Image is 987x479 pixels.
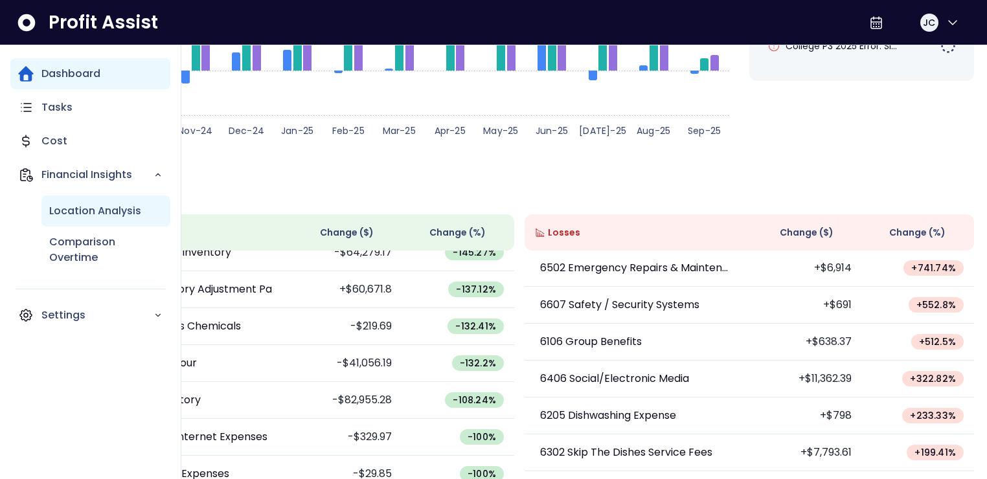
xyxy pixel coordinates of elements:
[49,234,163,265] p: Comparison Overtime
[289,382,402,419] td: -$82,955.28
[910,372,956,385] span: + 322.82 %
[540,297,699,313] p: 6607 Safety / Security Systems
[889,226,946,240] span: Change (%)
[919,335,956,348] span: + 512.5 %
[540,371,689,386] p: 6406 Social/Electronic Media
[455,320,496,333] span: -132.41 %
[41,307,153,323] p: Settings
[916,298,956,311] span: + 552.8 %
[910,409,956,422] span: + 233.33 %
[468,430,496,443] span: -100 %
[41,66,100,82] p: Dashboard
[749,361,862,397] td: +$11,362.39
[688,124,721,137] text: Sep-25
[914,446,956,459] span: + 199.41 %
[289,234,402,271] td: -$64,279.17
[540,260,734,276] p: 6502 Emergency Repairs & Maintenance
[49,203,141,219] p: Location Analysis
[456,283,496,296] span: -137.12 %
[383,124,416,137] text: Mar-25
[548,226,580,240] span: Losses
[289,308,402,345] td: -$219.69
[540,334,642,350] p: 6106 Group Benefits
[289,345,402,382] td: -$41,056.19
[579,124,626,137] text: [DATE]-25
[41,100,73,115] p: Tasks
[911,262,956,274] span: + 741.74 %
[453,246,496,259] span: -145.27 %
[749,287,862,324] td: +$691
[749,324,862,361] td: +$638.37
[540,408,676,423] p: 6205 Dishwashing Expense
[289,271,402,308] td: +$60,671.8
[923,16,935,29] span: JC
[332,124,365,137] text: Feb-25
[429,226,486,240] span: Change (%)
[483,124,518,137] text: May-25
[749,397,862,434] td: +$798
[940,38,956,54] img: Not yet Started
[435,124,466,137] text: Apr-25
[453,394,496,407] span: -108.24 %
[749,250,862,287] td: +$6,914
[289,419,402,456] td: -$329.97
[65,186,974,199] p: Wins & Losses
[637,124,670,137] text: Aug-25
[281,124,313,137] text: Jan-25
[786,39,897,52] span: College P3 2025 Error: Si...
[178,124,212,137] text: Nov-24
[41,133,67,149] p: Cost
[540,445,712,460] p: 6302 Skip The Dishes Service Fees
[536,124,568,137] text: Jun-25
[780,226,834,240] span: Change ( $ )
[749,434,862,471] td: +$7,793.61
[320,226,374,240] span: Change ( $ )
[49,11,158,34] span: Profit Assist
[41,167,153,183] p: Financial Insights
[460,357,496,370] span: -132.2 %
[229,124,264,137] text: Dec-24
